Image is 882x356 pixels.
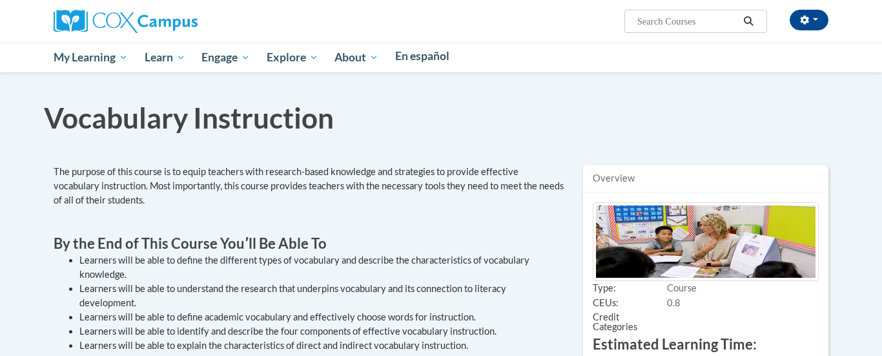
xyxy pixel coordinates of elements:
span: Credit Categories [593,311,667,335]
span: CEUs: [593,297,667,311]
a: About [327,43,387,72]
span: Engage [201,50,250,65]
a: Cox Campus [54,15,198,26]
input: Search Courses [636,14,739,29]
a: My Learning [45,43,136,72]
li: Learners will be able to identify and describe the four components of effective vocabulary instru... [79,324,564,339]
span: Explore [267,50,318,65]
li: Learners will be able to understand the research that underpins vocabulary and its connection to ... [79,282,564,310]
a: Engage [193,43,258,72]
div: Main menu [34,43,848,72]
span: Course [667,282,697,293]
i:  [743,17,755,26]
img: Image of Course [593,202,819,281]
li: Learners will be able to define the different types of vocabulary and describe the characteristic... [79,253,564,282]
h3: By the End of This Course Youʹll Be Able To [54,234,564,254]
div: The purpose of this course is to equip teachers with research-based knowledge and strategies to p... [54,165,564,207]
div: Overview [583,165,828,193]
button: Search [739,14,759,29]
a: En español [387,43,458,70]
span: 0.8 [667,297,681,308]
span: Type: [593,282,667,296]
a: Learn [136,43,194,72]
li: Learners will be able to explain the characteristics of direct and indirect vocabulary instruction. [79,339,564,353]
span: En español [395,49,449,63]
a: Explore [258,43,327,72]
h3: Estimated Learning Time: [593,335,819,355]
span: About [334,50,378,65]
button: Account Settings [790,10,828,30]
span: My Learning [54,50,128,65]
span: Learn [145,50,185,65]
span: Vocabulary Instruction [44,101,334,134]
img: Cox Campus [54,10,198,33]
li: Learners will be able to define academic vocabulary and effectively choose words for instruction. [79,310,564,324]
